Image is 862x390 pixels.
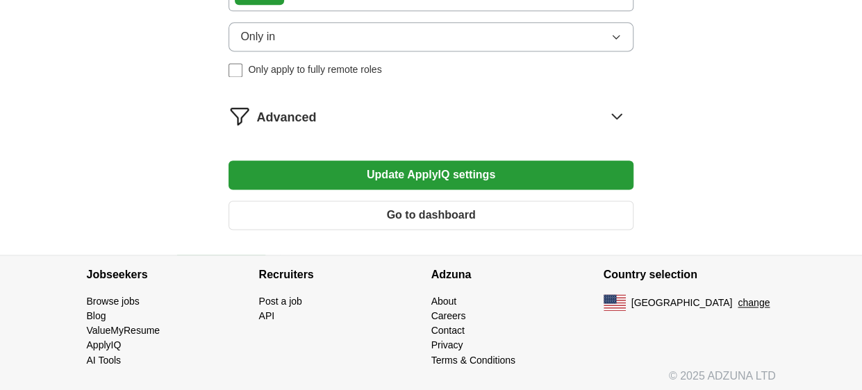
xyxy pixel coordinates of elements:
[87,339,122,350] a: ApplyIQ
[259,296,302,307] a: Post a job
[604,255,776,294] h4: Country selection
[604,294,626,311] img: US flag
[87,296,140,307] a: Browse jobs
[87,354,122,365] a: AI Tools
[248,62,381,77] span: Only apply to fully remote roles
[229,105,251,127] img: filter
[256,108,316,127] span: Advanced
[738,296,770,310] button: change
[631,296,733,310] span: [GEOGRAPHIC_DATA]
[87,325,160,336] a: ValueMyResume
[431,354,515,365] a: Terms & Conditions
[229,201,633,230] button: Go to dashboard
[259,310,275,321] a: API
[431,296,457,307] a: About
[229,160,633,189] button: Update ApplyIQ settings
[431,339,463,350] a: Privacy
[229,63,242,77] input: Only apply to fully remote roles
[431,310,466,321] a: Careers
[87,310,106,321] a: Blog
[240,28,275,45] span: Only in
[431,325,465,336] a: Contact
[229,22,633,51] button: Only in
